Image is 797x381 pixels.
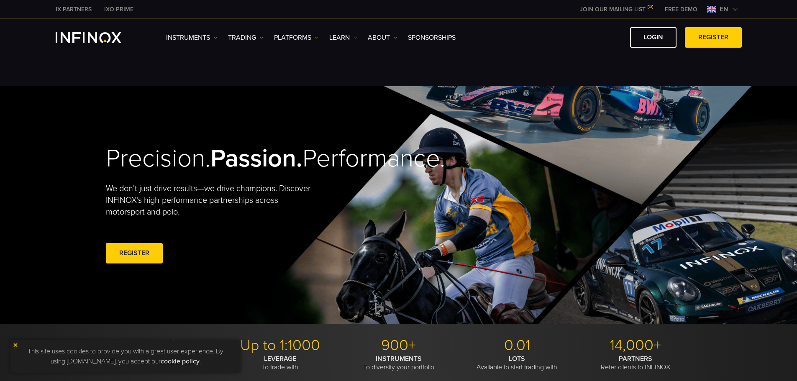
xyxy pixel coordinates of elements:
[408,33,456,43] a: SPONSORSHIPS
[106,243,163,263] a: REGISTER
[224,355,336,371] p: To trade with
[716,4,732,14] span: en
[461,355,573,371] p: Available to start trading with
[574,6,659,13] a: JOIN OUR MAILING LIST
[224,336,336,355] p: Up to 1:1000
[264,355,296,363] strong: LEVERAGE
[343,355,455,371] p: To diversify your portfolio
[329,33,357,43] a: Learn
[106,336,218,355] p: MT4/5
[13,342,18,348] img: yellow close icon
[509,355,525,363] strong: LOTS
[98,5,140,14] a: INFINOX
[166,33,218,43] a: Instruments
[630,27,677,48] a: LOGIN
[579,336,692,355] p: 14,000+
[106,183,317,218] p: We don't just drive results—we drive champions. Discover INFINOX’s high-performance partnerships ...
[210,143,302,174] strong: Passion.
[274,33,319,43] a: PLATFORMS
[15,344,236,368] p: This site uses cookies to provide you with a great user experience. By using [DOMAIN_NAME], you a...
[161,357,200,366] a: cookie policy
[579,355,692,371] p: Refer clients to INFINOX
[56,32,141,43] a: INFINOX Logo
[343,336,455,355] p: 900+
[619,355,652,363] strong: PARTNERS
[461,336,573,355] p: 0.01
[49,5,98,14] a: INFINOX
[106,143,369,174] h2: Precision. Performance.
[376,355,422,363] strong: INSTRUMENTS
[659,5,704,14] a: INFINOX MENU
[368,33,397,43] a: ABOUT
[228,33,264,43] a: TRADING
[685,27,742,48] a: REGISTER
